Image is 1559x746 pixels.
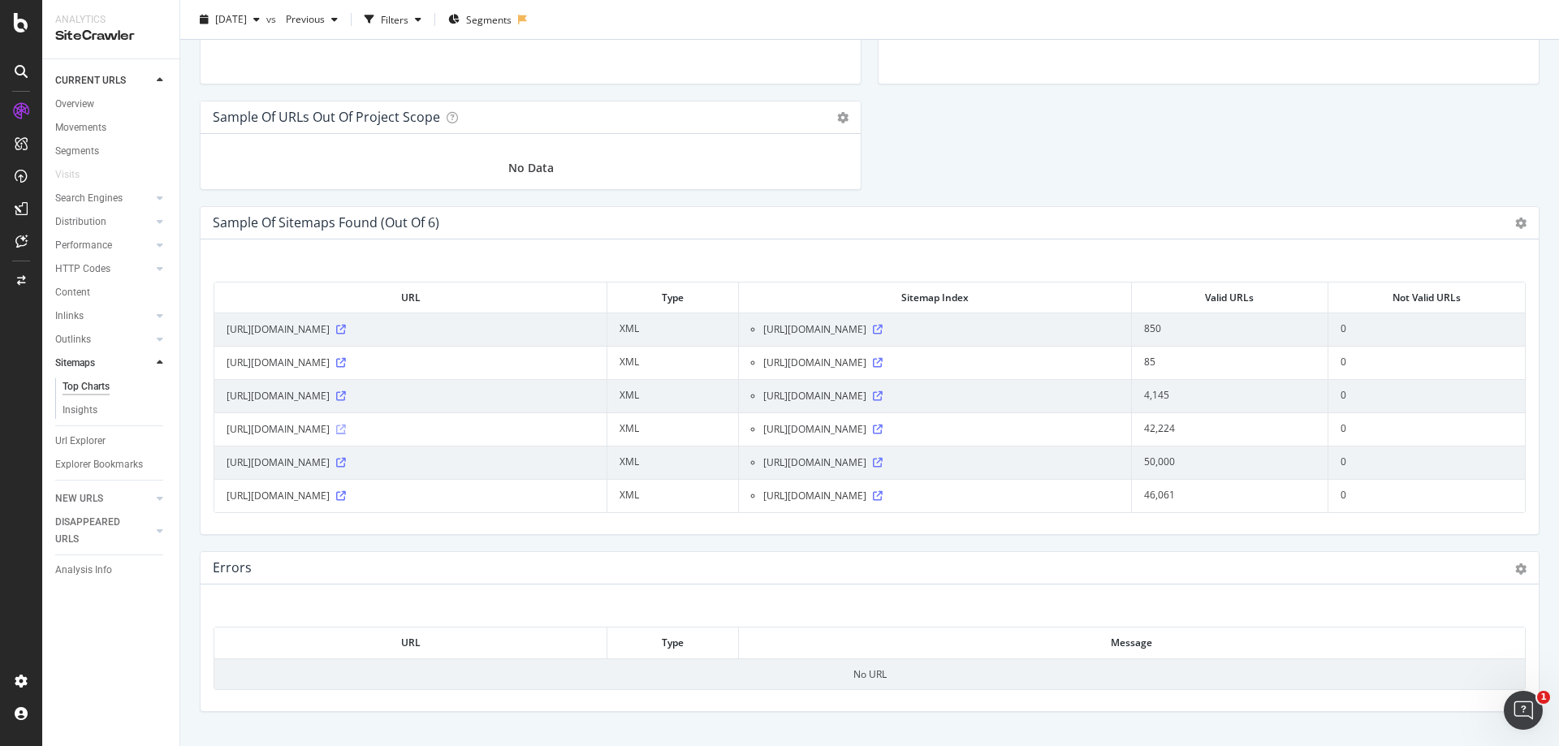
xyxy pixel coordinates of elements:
[1132,282,1328,313] th: Valid URLs
[873,425,883,434] a: Visit Online Page
[1537,691,1550,704] span: 1
[55,331,152,348] a: Outlinks
[1132,313,1328,346] td: 850
[227,488,330,504] span: [URL][DOMAIN_NAME]
[215,12,247,26] span: 2025 Aug. 11th
[266,12,279,26] span: vs
[1132,379,1328,412] td: 4,145
[1328,282,1525,313] th: Not Valid URLs
[55,190,152,207] a: Search Engines
[607,282,738,313] th: Type
[442,6,518,32] button: Segments
[55,13,166,27] div: Analytics
[739,282,1132,313] th: Sitemap Index
[213,212,439,234] h4: Sample of Sitemaps Found (out of 6)
[55,355,95,372] div: Sitemaps
[55,284,168,301] a: Content
[607,479,738,512] td: XML
[1328,313,1525,346] td: 0
[55,237,152,254] a: Performance
[873,458,883,468] a: Visit Online Page
[63,402,97,419] div: Insights
[55,261,152,278] a: HTTP Codes
[1328,446,1525,479] td: 0
[873,358,883,368] a: Visit Online Page
[55,143,99,160] div: Segments
[55,72,126,89] div: CURRENT URLS
[55,261,110,278] div: HTTP Codes
[227,321,330,338] span: [URL][DOMAIN_NAME]
[55,237,112,254] div: Performance
[55,190,123,207] div: Search Engines
[214,658,1525,689] td: No URL
[55,562,168,579] a: Analysis Info
[55,433,106,450] div: Url Explorer
[55,143,168,160] a: Segments
[763,388,866,404] span: [URL][DOMAIN_NAME]
[55,456,143,473] div: Explorer Bookmarks
[55,308,152,325] a: Inlinks
[279,6,344,32] button: Previous
[1504,691,1543,730] iframe: Intercom live chat
[55,119,168,136] a: Movements
[55,72,152,89] a: CURRENT URLS
[763,488,866,504] span: [URL][DOMAIN_NAME]
[607,379,738,412] td: XML
[1328,412,1525,446] td: 0
[227,455,330,471] span: [URL][DOMAIN_NAME]
[1515,563,1527,575] i: Options
[55,514,152,548] a: DISAPPEARED URLS
[1328,379,1525,412] td: 0
[1132,479,1328,512] td: 46,061
[279,12,325,26] span: Previous
[336,325,346,334] a: Visit Online Page
[1132,346,1328,379] td: 85
[214,282,607,313] th: URL
[55,213,152,231] a: Distribution
[55,490,103,507] div: NEW URLS
[55,166,80,183] div: Visits
[55,213,106,231] div: Distribution
[466,12,512,26] span: Segments
[873,491,883,501] a: Visit Online Page
[55,308,84,325] div: Inlinks
[55,166,96,183] a: Visits
[336,458,346,468] a: Visit Online Page
[55,562,112,579] div: Analysis Info
[508,160,554,176] span: No Data
[63,378,168,395] a: Top Charts
[873,391,883,401] a: Visit Online Page
[607,313,738,346] td: XML
[227,355,330,371] span: [URL][DOMAIN_NAME]
[607,346,738,379] td: XML
[1132,446,1328,479] td: 50,000
[214,627,607,658] th: URL
[213,106,440,128] h4: Sample of URLs out of Project Scope
[763,455,866,471] span: [URL][DOMAIN_NAME]
[607,412,738,446] td: XML
[873,325,883,334] a: Visit Online Page
[227,421,330,438] span: [URL][DOMAIN_NAME]
[55,456,168,473] a: Explorer Bookmarks
[763,421,866,438] span: [URL][DOMAIN_NAME]
[336,425,346,434] a: Visit Online Page
[763,321,866,338] span: [URL][DOMAIN_NAME]
[55,355,152,372] a: Sitemaps
[837,112,849,123] i: Options
[193,6,266,32] button: [DATE]
[55,119,106,136] div: Movements
[336,358,346,368] a: Visit Online Page
[336,391,346,401] a: Visit Online Page
[55,27,166,45] div: SiteCrawler
[381,12,408,26] div: Filters
[63,378,110,395] div: Top Charts
[1515,218,1527,229] i: Options
[763,355,866,371] span: [URL][DOMAIN_NAME]
[607,446,738,479] td: XML
[55,433,168,450] a: Url Explorer
[55,514,137,548] div: DISAPPEARED URLS
[336,491,346,501] a: Visit Online Page
[1132,412,1328,446] td: 42,224
[739,627,1525,658] th: Message
[55,96,168,113] a: Overview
